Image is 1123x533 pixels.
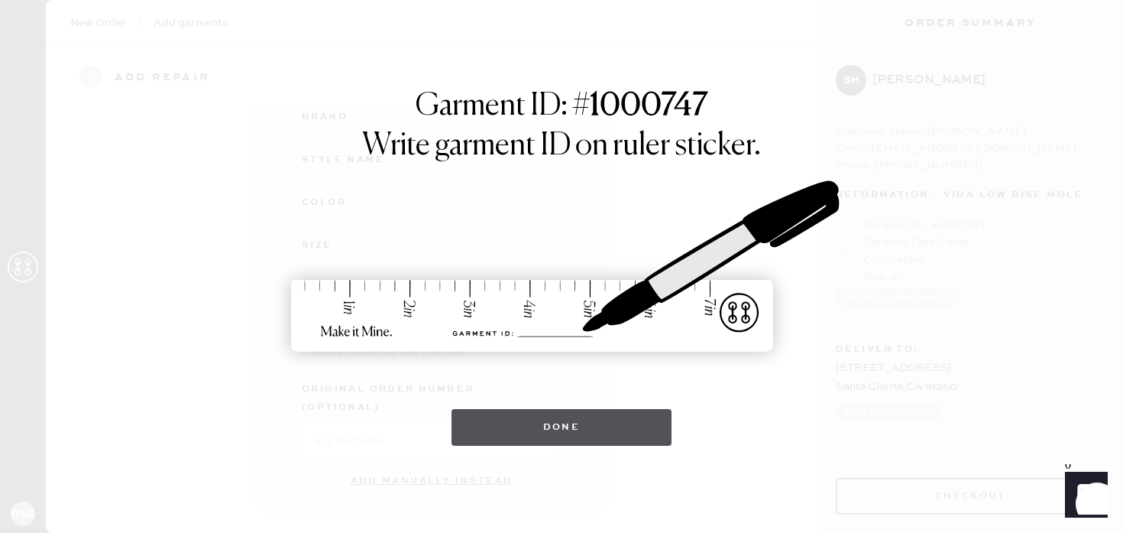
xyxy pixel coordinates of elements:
h1: Write garment ID on ruler sticker. [362,128,761,164]
iframe: Front Chat [1050,464,1116,530]
button: Done [451,409,672,446]
img: ruler-sticker-sharpie.svg [275,141,848,394]
strong: 1000747 [590,91,707,122]
h1: Garment ID: # [416,88,707,128]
